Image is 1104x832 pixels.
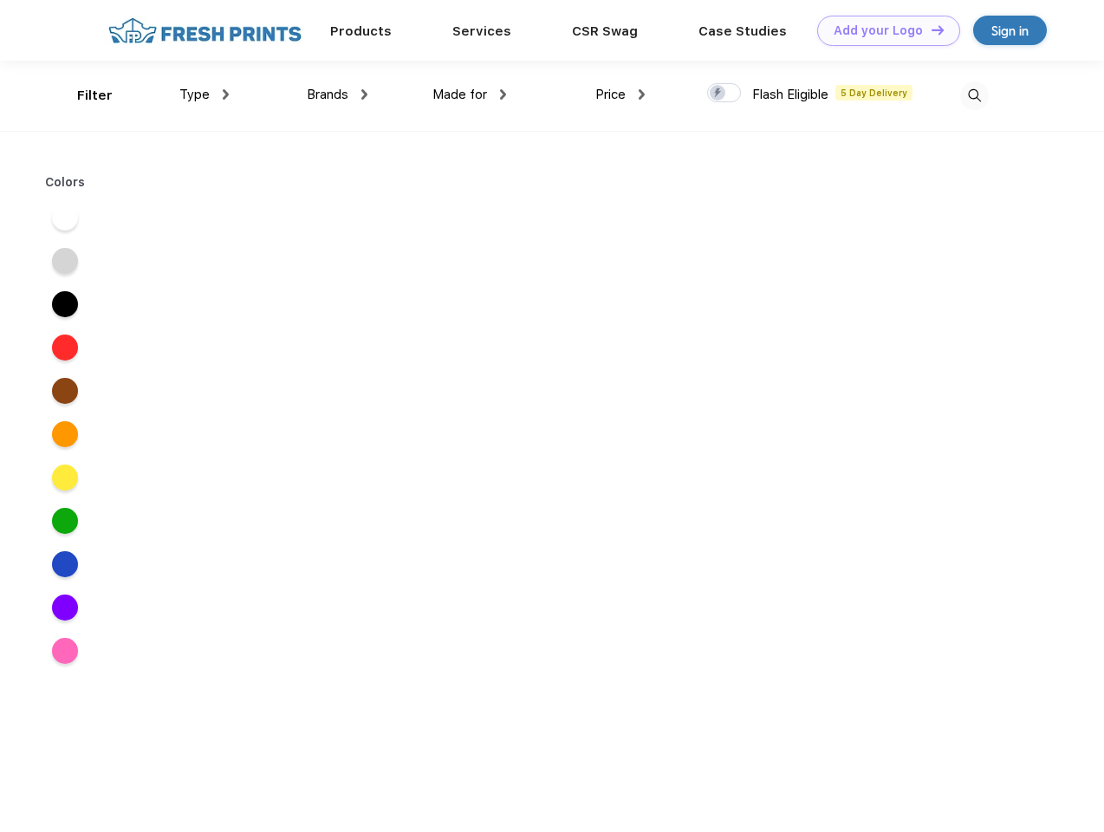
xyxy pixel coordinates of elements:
div: Filter [77,86,113,106]
div: Add your Logo [834,23,923,38]
span: Price [595,87,626,102]
span: 5 Day Delivery [835,85,912,101]
img: dropdown.png [500,89,506,100]
div: Sign in [991,21,1029,41]
a: Products [330,23,392,39]
img: DT [932,25,944,35]
img: dropdown.png [639,89,645,100]
span: Brands [307,87,348,102]
span: Made for [432,87,487,102]
a: Sign in [973,16,1047,45]
div: Colors [32,173,99,192]
img: dropdown.png [223,89,229,100]
span: Type [179,87,210,102]
span: Flash Eligible [752,87,828,102]
img: desktop_search.svg [960,81,989,110]
img: dropdown.png [361,89,367,100]
img: fo%20logo%202.webp [103,16,307,46]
